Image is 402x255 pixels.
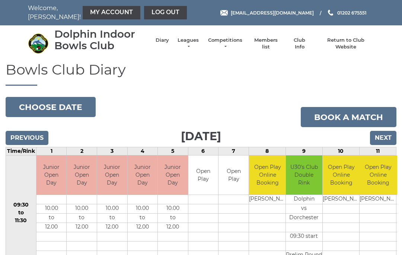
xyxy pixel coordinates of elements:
td: 5 [158,147,188,155]
a: Members list [250,37,281,50]
td: 10.00 [36,204,67,213]
nav: Welcome, [PERSON_NAME]! [28,4,166,22]
td: Time/Rink [6,147,36,155]
td: Junior Open Day [97,155,127,195]
td: 9 [285,147,322,155]
a: Return to Club Website [318,37,374,50]
a: Phone us 01202 675551 [327,9,367,16]
td: to [128,213,158,223]
td: 12.00 [97,223,127,232]
a: Competitions [207,37,243,50]
td: 09:30 start [286,232,322,241]
td: 10.00 [128,204,158,213]
td: Junior Open Day [67,155,97,195]
td: 10 [322,147,359,155]
img: Email [220,10,228,16]
img: Dolphin Indoor Bowls Club [28,33,48,54]
td: to [67,213,97,223]
td: Dorchester [286,213,322,223]
a: Email [EMAIL_ADDRESS][DOMAIN_NAME] [220,9,314,16]
span: [EMAIL_ADDRESS][DOMAIN_NAME] [231,10,314,15]
a: Diary [156,37,169,44]
td: Open Play Online Booking [249,155,287,195]
img: Phone us [328,10,333,16]
td: Open Play [188,155,218,195]
td: 12.00 [36,223,67,232]
a: Leagues [176,37,200,50]
a: Book a match [301,107,396,127]
td: 10.00 [97,204,127,213]
td: Dolphin [286,195,322,204]
td: vs [286,204,322,213]
td: Open Play [218,155,249,195]
td: 12.00 [158,223,188,232]
td: Open Play Online Booking [360,155,397,195]
td: 10.00 [67,204,97,213]
td: Junior Open Day [128,155,158,195]
a: Club Info [289,37,310,50]
td: to [97,213,127,223]
div: Dolphin Indoor Bowls Club [54,28,148,51]
td: 12.00 [67,223,97,232]
td: 11 [359,147,396,155]
td: to [36,213,67,223]
td: 12.00 [128,223,158,232]
td: 7 [218,147,249,155]
td: [PERSON_NAME] [323,195,360,204]
button: Choose date [6,97,96,117]
td: to [158,213,188,223]
td: 4 [127,147,158,155]
td: Junior Open Day [36,155,67,195]
td: 10.00 [158,204,188,213]
input: Previous [6,131,48,145]
td: Junior Open Day [158,155,188,195]
td: Open Play Online Booking [323,155,360,195]
td: 3 [97,147,127,155]
td: 6 [188,147,218,155]
h1: Bowls Club Diary [6,62,396,86]
td: 2 [67,147,97,155]
td: 1 [36,147,67,155]
td: U30's Club Double Rink [286,155,322,195]
td: [PERSON_NAME] [249,195,287,204]
input: Next [370,131,396,145]
td: [PERSON_NAME] [360,195,397,204]
a: My Account [83,6,140,19]
span: 01202 675551 [337,10,367,15]
a: Log out [144,6,187,19]
td: 8 [249,147,285,155]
